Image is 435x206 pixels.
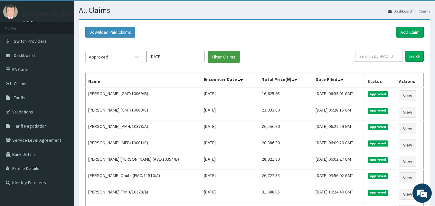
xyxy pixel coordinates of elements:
[399,139,416,150] a: View
[3,138,123,160] textarea: Type your message and hit 'Enter'
[313,170,364,186] td: [DATE] 05:56:02 GMT
[14,81,26,86] span: Claims
[368,91,388,97] span: Approved
[259,104,313,121] td: 23,933.80
[201,170,259,186] td: [DATE]
[259,170,313,186] td: 26,722.35
[14,52,35,58] span: Dashboard
[368,140,388,146] span: Approved
[14,95,25,101] span: Tariffs
[37,62,89,127] span: We're online!
[368,157,388,163] span: Approved
[201,121,259,137] td: [DATE]
[399,107,416,118] a: View
[33,36,108,44] div: Chat with us now
[89,54,108,60] div: Approved
[399,172,416,183] a: View
[388,8,412,14] a: Dashboard
[259,73,313,88] th: Total Price(₦)
[85,27,135,38] button: Download Paid Claims
[201,186,259,202] td: [DATE]
[201,87,259,104] td: [DATE]
[399,123,416,134] a: View
[355,51,403,62] input: Search by HMO ID
[23,11,76,17] p: [GEOGRAPHIC_DATA]
[405,51,424,62] input: Search
[399,90,416,101] a: View
[201,153,259,170] td: [DATE]
[313,73,364,88] th: Date Filed
[79,6,430,14] h1: All Claims
[86,104,201,121] td: [PERSON_NAME] (GMT/10069/C)
[3,4,18,19] img: User Image
[396,27,424,38] a: Add Claim
[259,121,313,137] td: 26,556.80
[313,121,364,137] td: [DATE] 06:21:24 GMT
[259,137,313,153] td: 20,386.30
[412,8,430,14] li: Claims
[259,186,313,202] td: 31,688.85
[313,87,364,104] td: [DATE] 06:33:01 GMT
[14,123,47,129] span: Tariff Negotiation
[313,186,364,202] td: [DATE] 16:24:40 GMT
[399,189,416,200] a: View
[396,73,423,88] th: Actions
[147,51,204,62] input: Select Month and Year
[208,51,240,63] button: Filter Claims
[86,73,201,88] th: Name
[259,153,313,170] td: 28,921.80
[201,104,259,121] td: [DATE]
[86,87,201,104] td: [PERSON_NAME] (GMT/10069/B)
[313,153,364,170] td: [DATE] 06:02:27 GMT
[368,124,388,130] span: Approved
[14,38,47,44] span: Switch Providers
[86,137,201,153] td: [PERSON_NAME] (MFD/10001/C)
[23,20,38,25] a: Online
[86,121,201,137] td: [PERSON_NAME] (PMH/10378/A)
[313,137,364,153] td: [DATE] 06:09:20 GMT
[368,108,388,113] span: Approved
[201,137,259,153] td: [DATE]
[364,73,396,88] th: Status
[399,156,416,167] a: View
[368,173,388,179] span: Approved
[106,3,121,19] div: Minimize live chat window
[86,153,201,170] td: [PERSON_NAME] [PERSON_NAME] (AVL/10354/B)
[12,32,26,48] img: d_794563401_company_1708531726252_794563401
[201,73,259,88] th: Encounter Date
[313,104,364,121] td: [DATE] 06:28:15 GMT
[259,87,313,104] td: 16,625.95
[86,186,201,202] td: [PERSON_NAME] (PMH/10378/a)
[368,190,388,195] span: Approved
[86,170,201,186] td: [PERSON_NAME] Onubi (FMC/11510/A)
